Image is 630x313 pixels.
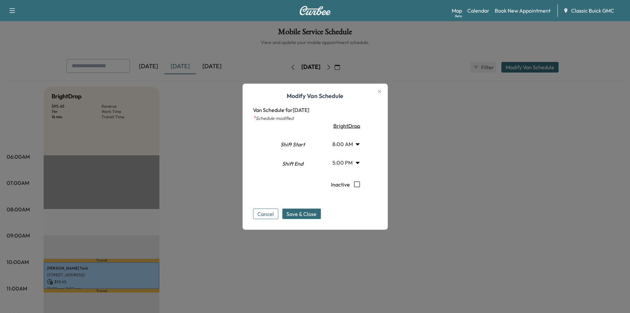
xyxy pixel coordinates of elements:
button: Cancel [253,208,278,219]
p: Inactive [331,177,350,191]
h1: Modify Van Schedule [253,91,377,106]
div: Shift End [269,157,316,177]
p: Schedule modified [253,114,377,122]
p: Van Schedule for [DATE] [253,106,377,114]
div: Beta [455,14,462,19]
div: Shift Start [269,135,316,155]
button: Save & Close [282,208,321,219]
span: Classic Buick GMC [571,7,614,15]
div: BrightDrop [322,122,369,130]
a: MapBeta [452,7,462,15]
img: Curbee Logo [299,6,331,15]
span: Save & Close [286,210,316,218]
div: 5:00 PM [326,153,365,172]
div: 8:00 AM [326,135,365,153]
a: Book New Appointment [495,7,551,15]
a: Calendar [467,7,489,15]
